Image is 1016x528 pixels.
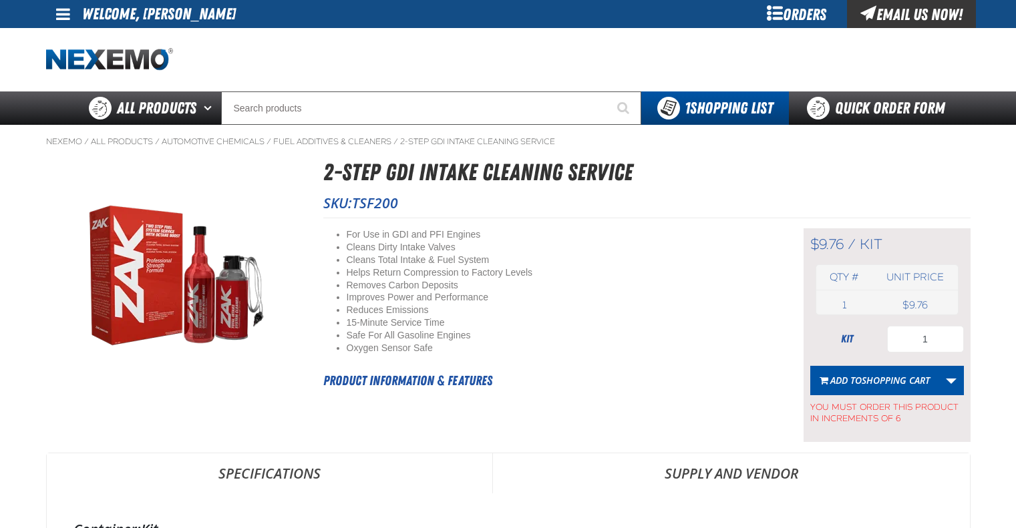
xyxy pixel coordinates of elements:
[830,374,930,386] span: Add to
[848,236,856,253] span: /
[347,342,770,354] li: Oxygen Sensor Safe
[117,96,196,120] span: All Products
[273,136,391,147] a: Fuel Additives & Cleaners
[347,304,770,316] li: Reduces Emissions
[816,265,873,290] th: Qty #
[347,266,770,279] li: Helps Return Compression to Factory Levels
[810,366,939,395] button: Add toShopping Cart
[393,136,398,147] span: /
[323,370,770,390] h2: Product Information & Features
[323,194,971,212] p: SKU:
[400,136,555,147] a: 2-Step GDI Intake Cleaning Service
[84,136,89,147] span: /
[46,136,971,147] nav: Breadcrumbs
[199,91,221,125] button: Open All Products pages
[347,316,770,329] li: 15-Minute Service Time
[347,329,770,342] li: Safe For All Gasoline Engines
[267,136,271,147] span: /
[860,236,882,253] span: kit
[872,265,957,290] th: Unit price
[872,296,957,314] td: $9.76
[789,91,970,125] a: Quick Order Form
[46,48,173,71] img: Nexemo logo
[347,241,770,254] li: Cleans Dirty Intake Valves
[347,279,770,292] li: Removes Carbon Deposits
[352,194,398,212] span: TSF200
[493,453,970,493] a: Supply and Vendor
[46,48,173,71] a: Home
[162,136,265,147] a: Automotive Chemicals
[47,453,492,493] a: Specifications
[810,236,844,253] span: $9.76
[842,299,846,311] span: 1
[887,326,964,352] input: Product Quantity
[347,228,770,241] li: For Use in GDI and PFI Engines
[221,91,641,125] input: Search
[641,91,789,125] button: You have 1 Shopping List. Open to view details
[323,155,971,190] h1: 2-Step GDI Intake Cleaning Service
[46,136,82,147] a: Nexemo
[91,136,153,147] a: All Products
[155,136,160,147] span: /
[685,99,773,117] span: Shopping List
[47,182,299,377] img: 2-Step GDI Intake Cleaning Service
[608,91,641,125] button: Start Searching
[685,99,690,117] strong: 1
[810,395,964,425] span: You must order this product in increments of 6
[939,366,964,395] a: More Actions
[347,254,770,266] li: Cleans Total Intake & Fuel System
[810,332,884,346] div: kit
[347,291,770,304] li: Improves Power and Performance
[862,374,930,386] span: Shopping Cart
